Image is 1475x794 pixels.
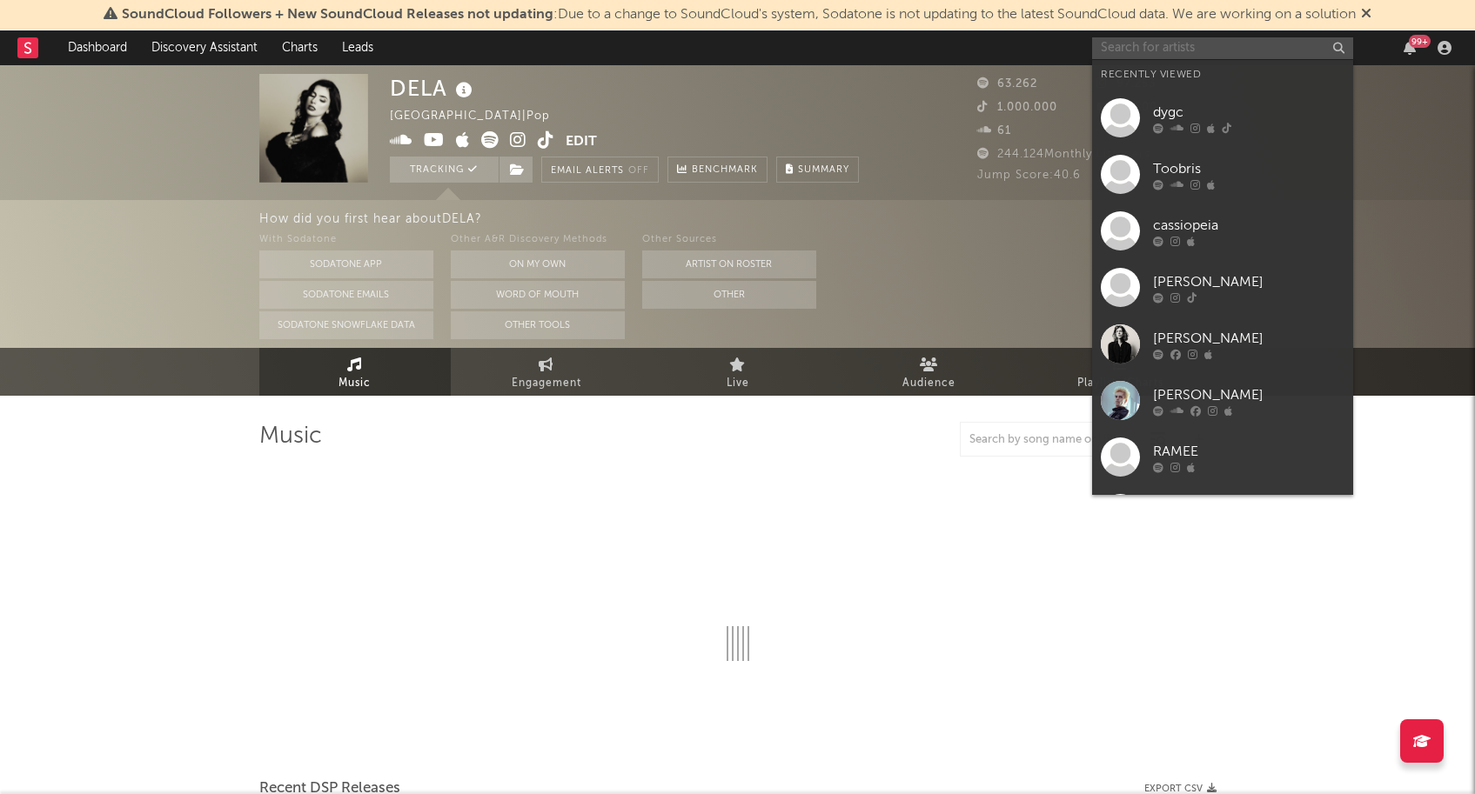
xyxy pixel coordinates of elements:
[628,166,649,176] em: Off
[902,373,955,394] span: Audience
[977,102,1057,113] span: 1.000.000
[1153,328,1344,349] div: [PERSON_NAME]
[1361,8,1371,22] span: Dismiss
[834,348,1025,396] a: Audience
[1092,429,1353,485] a: RAMEE
[1153,271,1344,292] div: [PERSON_NAME]
[1092,485,1353,542] a: SEDA
[259,281,433,309] button: Sodatone Emails
[259,230,433,250] div: With Sodatone
[1153,215,1344,236] div: cassiopeia
[122,8,1356,22] span: : Due to a change to SoundCloud's system, Sodatone is not updating to the latest SoundCloud data....
[642,250,816,278] button: Artist on Roster
[1144,784,1217,794] button: Export CSV
[1092,316,1353,372] a: [PERSON_NAME]
[1153,102,1344,123] div: dygc
[798,165,849,175] span: Summary
[56,30,139,65] a: Dashboard
[1092,37,1353,59] input: Search for artists
[451,230,625,250] div: Other A&R Discovery Methods
[977,170,1081,181] span: Jump Score: 40.6
[776,157,859,183] button: Summary
[1092,372,1353,429] a: [PERSON_NAME]
[330,30,386,65] a: Leads
[139,30,270,65] a: Discovery Assistant
[1092,146,1353,203] a: Toobris
[1153,441,1344,462] div: RAMEE
[977,149,1150,160] span: 244.124 Monthly Listeners
[1101,64,1344,85] div: Recently Viewed
[977,125,1011,137] span: 61
[1153,158,1344,179] div: Toobris
[642,281,816,309] button: Other
[642,348,834,396] a: Live
[451,348,642,396] a: Engagement
[451,311,625,339] button: Other Tools
[977,78,1037,90] span: 63.262
[566,131,597,153] button: Edit
[390,157,499,183] button: Tracking
[390,106,570,127] div: [GEOGRAPHIC_DATA] | Pop
[451,281,625,309] button: Word Of Mouth
[1092,203,1353,259] a: cassiopeia
[339,373,371,394] span: Music
[727,373,749,394] span: Live
[270,30,330,65] a: Charts
[1153,384,1344,405] div: [PERSON_NAME]
[259,311,433,339] button: Sodatone Snowflake Data
[122,8,553,22] span: SoundCloud Followers + New SoundCloud Releases not updating
[541,157,659,183] button: Email AlertsOff
[692,160,758,181] span: Benchmark
[259,250,433,278] button: Sodatone App
[451,250,625,278] button: On My Own
[667,157,768,183] a: Benchmark
[512,373,581,394] span: Engagement
[1092,90,1353,146] a: dygc
[1077,373,1163,394] span: Playlists/Charts
[259,348,451,396] a: Music
[642,230,816,250] div: Other Sources
[1025,348,1217,396] a: Playlists/Charts
[1404,41,1416,55] button: 99+
[1409,35,1431,48] div: 99 +
[961,433,1144,447] input: Search by song name or URL
[1092,259,1353,316] a: [PERSON_NAME]
[390,74,477,103] div: DELA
